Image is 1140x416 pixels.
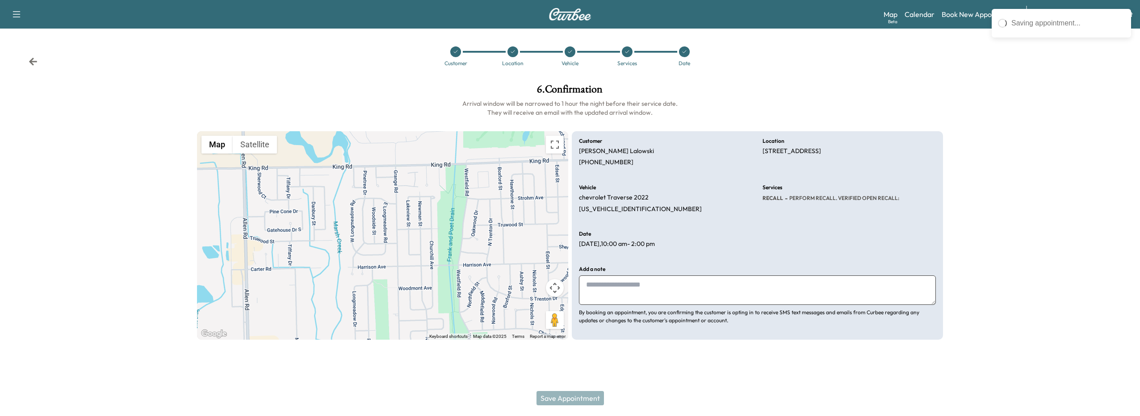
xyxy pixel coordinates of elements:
[763,138,784,144] h6: Location
[546,279,564,297] button: Map camera controls
[763,185,782,190] h6: Services
[549,8,591,21] img: Curbee Logo
[199,328,229,340] a: Open this area in Google Maps (opens a new window)
[788,195,899,202] span: PERFORM RECALL. VERIFIED OPEN RECALL:
[579,231,591,237] h6: Date
[473,334,507,339] span: Map data ©2025
[579,266,605,272] h6: Add a note
[763,195,783,202] span: RECALL
[512,334,524,339] a: Terms (opens in new tab)
[763,147,821,155] p: [STREET_ADDRESS]
[197,99,943,117] h6: Arrival window will be narrowed to 1 hour the night before their service date. They will receive ...
[888,18,897,25] div: Beta
[905,9,935,20] a: Calendar
[579,205,702,213] p: [US_VEHICLE_IDENTIFICATION_NUMBER]
[502,61,524,66] div: Location
[530,334,566,339] a: Report a map error
[546,136,564,154] button: Toggle fullscreen view
[201,136,233,154] button: Show street map
[197,84,943,99] h1: 6 . Confirmation
[579,138,602,144] h6: Customer
[29,57,38,66] div: Back
[562,61,578,66] div: Vehicle
[429,333,468,340] button: Keyboard shortcuts
[579,158,633,166] p: [PHONE_NUMBER]
[579,147,654,155] p: [PERSON_NAME] Lalowski
[546,311,564,329] button: Drag Pegman onto the map to open Street View
[884,9,897,20] a: MapBeta
[233,136,277,154] button: Show satellite imagery
[617,61,637,66] div: Services
[783,194,788,203] span: -
[199,328,229,340] img: Google
[444,61,467,66] div: Customer
[579,240,655,248] p: [DATE] , 10:00 am - 2:00 pm
[679,61,690,66] div: Date
[579,185,596,190] h6: Vehicle
[942,9,1017,20] a: Book New Appointment
[1011,18,1125,29] div: Saving appointment...
[579,308,936,324] p: By booking an appointment, you are confirming the customer is opting in to receive SMS text messa...
[579,194,649,202] p: chevrolet Traverse 2022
